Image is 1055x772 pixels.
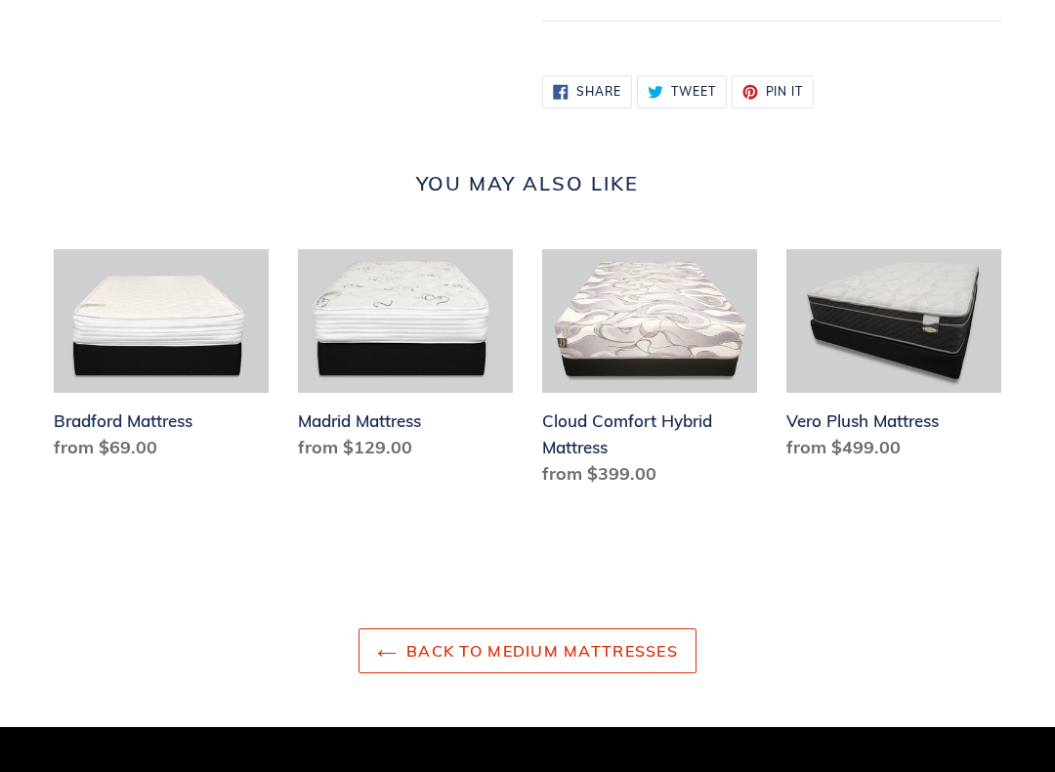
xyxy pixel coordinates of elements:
a: Vero Plush Mattress [786,249,1001,468]
h2: You may also like [54,172,1001,195]
span: Share [576,86,621,98]
a: Cloud Comfort Hybrid Mattress [542,249,757,494]
a: Madrid Mattress [298,249,513,468]
a: Bradford Mattress [54,249,269,468]
span: Pin it [766,86,804,98]
span: Tweet [671,86,716,98]
a: Back to Medium Mattresses [359,628,696,673]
